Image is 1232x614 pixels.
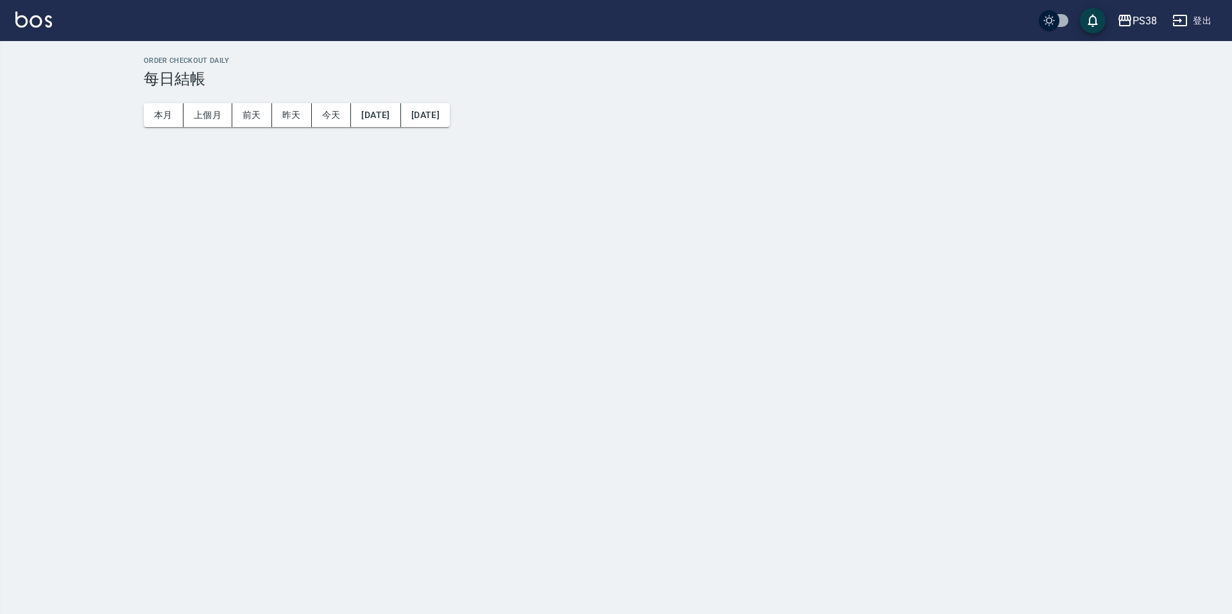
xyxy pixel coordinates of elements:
[272,103,312,127] button: 昨天
[1112,8,1162,34] button: PS38
[312,103,352,127] button: 今天
[1080,8,1106,33] button: save
[401,103,450,127] button: [DATE]
[1167,9,1217,33] button: 登出
[15,12,52,28] img: Logo
[184,103,232,127] button: 上個月
[1133,13,1157,29] div: PS38
[351,103,400,127] button: [DATE]
[144,70,1217,88] h3: 每日結帳
[144,56,1217,65] h2: Order checkout daily
[144,103,184,127] button: 本月
[232,103,272,127] button: 前天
